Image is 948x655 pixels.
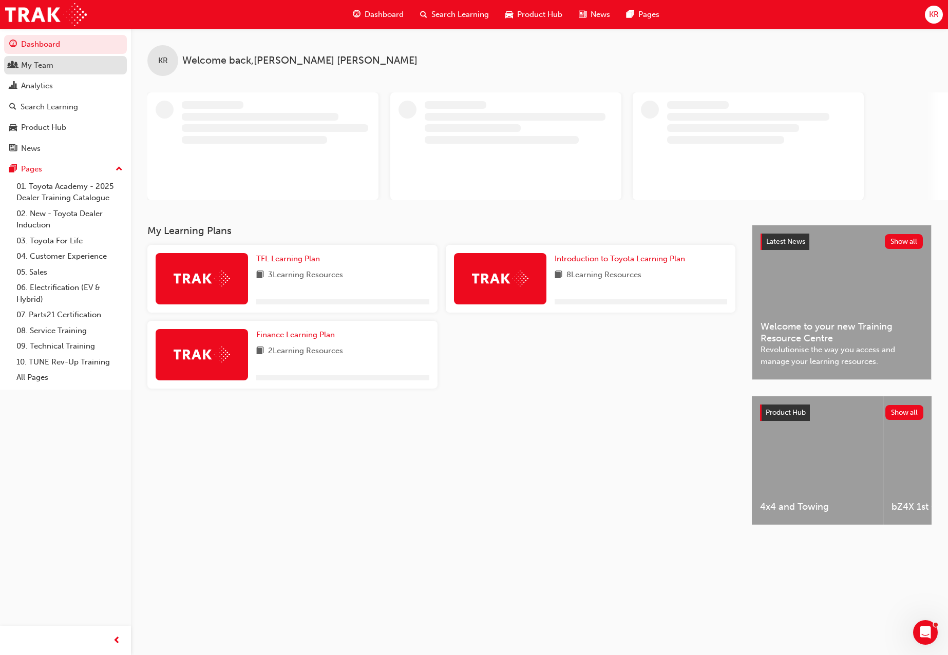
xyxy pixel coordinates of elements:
span: KR [158,55,168,67]
span: News [591,9,610,21]
a: search-iconSearch Learning [412,4,497,25]
span: Welcome to your new Training Resource Centre [761,321,923,344]
a: My Team [4,56,127,75]
button: KR [925,6,943,24]
span: chart-icon [9,82,17,91]
a: TFL Learning Plan [256,253,324,265]
img: Trak [174,271,230,286]
a: pages-iconPages [618,4,668,25]
span: pages-icon [627,8,634,21]
a: Latest NewsShow allWelcome to your new Training Resource CentreRevolutionise the way you access a... [752,225,932,380]
span: Introduction to Toyota Learning Plan [555,254,685,263]
a: News [4,139,127,158]
a: Finance Learning Plan [256,329,339,341]
span: book-icon [256,269,264,282]
span: pages-icon [9,165,17,174]
span: car-icon [9,123,17,132]
div: Product Hub [21,122,66,133]
a: Analytics [4,76,127,95]
span: TFL Learning Plan [256,254,320,263]
img: Trak [472,271,528,286]
span: 8 Learning Resources [566,269,641,282]
button: Pages [4,160,127,179]
a: Product HubShow all [760,404,923,421]
img: Trak [5,3,87,26]
a: Dashboard [4,35,127,54]
span: prev-icon [113,634,121,647]
span: up-icon [116,163,123,176]
a: 03. Toyota For Life [12,233,127,249]
span: Welcome back , [PERSON_NAME] [PERSON_NAME] [182,55,418,67]
div: News [21,143,41,155]
iframe: Intercom live chat [913,620,938,645]
span: Product Hub [766,408,806,417]
div: My Team [21,60,53,71]
span: guage-icon [353,8,361,21]
span: guage-icon [9,40,17,49]
h3: My Learning Plans [147,225,735,237]
div: Search Learning [21,101,78,113]
span: KR [929,9,939,21]
a: Product Hub [4,118,127,137]
a: Introduction to Toyota Learning Plan [555,253,689,265]
a: 08. Service Training [12,323,127,339]
span: search-icon [9,103,16,112]
a: 06. Electrification (EV & Hybrid) [12,280,127,307]
a: 4x4 and Towing [752,396,883,525]
a: 04. Customer Experience [12,248,127,264]
a: 09. Technical Training [12,338,127,354]
span: 2 Learning Resources [268,345,343,358]
div: Pages [21,163,42,175]
a: All Pages [12,370,127,386]
span: Revolutionise the way you access and manage your learning resources. [761,344,923,367]
span: Latest News [766,237,805,246]
a: guage-iconDashboard [345,4,412,25]
span: Search Learning [431,9,489,21]
span: car-icon [505,8,513,21]
span: 3 Learning Resources [268,269,343,282]
a: 05. Sales [12,264,127,280]
span: people-icon [9,61,17,70]
span: Dashboard [365,9,404,21]
span: Pages [638,9,659,21]
span: news-icon [579,8,586,21]
button: Show all [885,234,923,249]
span: search-icon [420,8,427,21]
span: Product Hub [517,9,562,21]
span: news-icon [9,144,17,153]
span: 4x4 and Towing [760,501,875,513]
a: 10. TUNE Rev-Up Training [12,354,127,370]
button: Show all [885,405,924,420]
a: car-iconProduct Hub [497,4,571,25]
a: 02. New - Toyota Dealer Induction [12,206,127,233]
a: 07. Parts21 Certification [12,307,127,323]
img: Trak [174,346,230,362]
a: news-iconNews [571,4,618,25]
span: book-icon [256,345,264,358]
span: book-icon [555,269,562,282]
a: 01. Toyota Academy - 2025 Dealer Training Catalogue [12,179,127,206]
div: Analytics [21,80,53,92]
button: DashboardMy TeamAnalyticsSearch LearningProduct HubNews [4,33,127,160]
a: Latest NewsShow all [761,234,923,250]
span: Finance Learning Plan [256,330,335,339]
a: Search Learning [4,98,127,117]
